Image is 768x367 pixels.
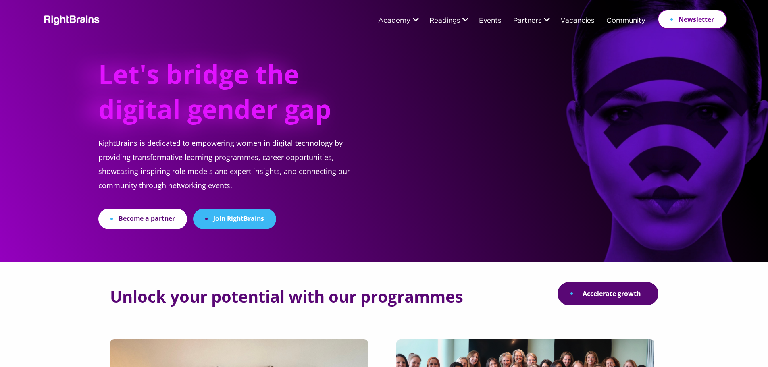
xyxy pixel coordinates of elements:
a: Community [606,17,645,25]
a: Accelerate growth [558,282,658,305]
a: Join RightBrains [193,209,276,229]
a: Readings [429,17,460,25]
img: Rightbrains [42,14,100,25]
a: Partners [513,17,541,25]
h1: Let's bridge the digital gender gap [98,56,340,136]
a: Academy [378,17,410,25]
a: Vacancies [560,17,594,25]
h2: Unlock your potential with our programmes [110,288,463,305]
a: Newsletter [658,10,727,29]
p: RightBrains is dedicated to empowering women in digital technology by providing transformative le... [98,136,369,209]
a: Become a partner [98,209,187,229]
a: Events [479,17,501,25]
